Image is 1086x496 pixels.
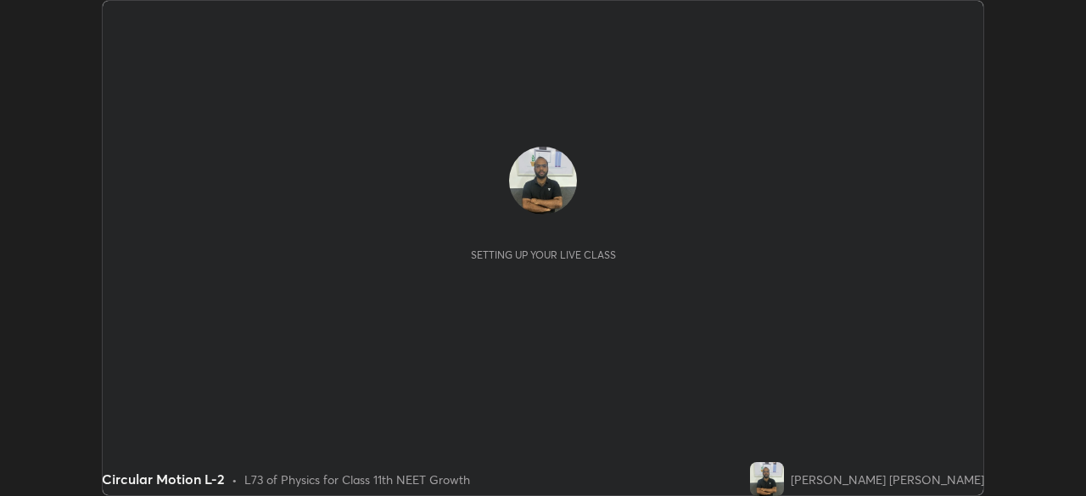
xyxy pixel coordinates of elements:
[791,471,984,488] div: [PERSON_NAME] [PERSON_NAME]
[750,462,784,496] img: e04d73a994264d18b7f449a5a63260c4.jpg
[471,248,616,261] div: Setting up your live class
[102,469,225,489] div: Circular Motion L-2
[509,147,577,215] img: e04d73a994264d18b7f449a5a63260c4.jpg
[244,471,470,488] div: L73 of Physics for Class 11th NEET Growth
[232,471,238,488] div: •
